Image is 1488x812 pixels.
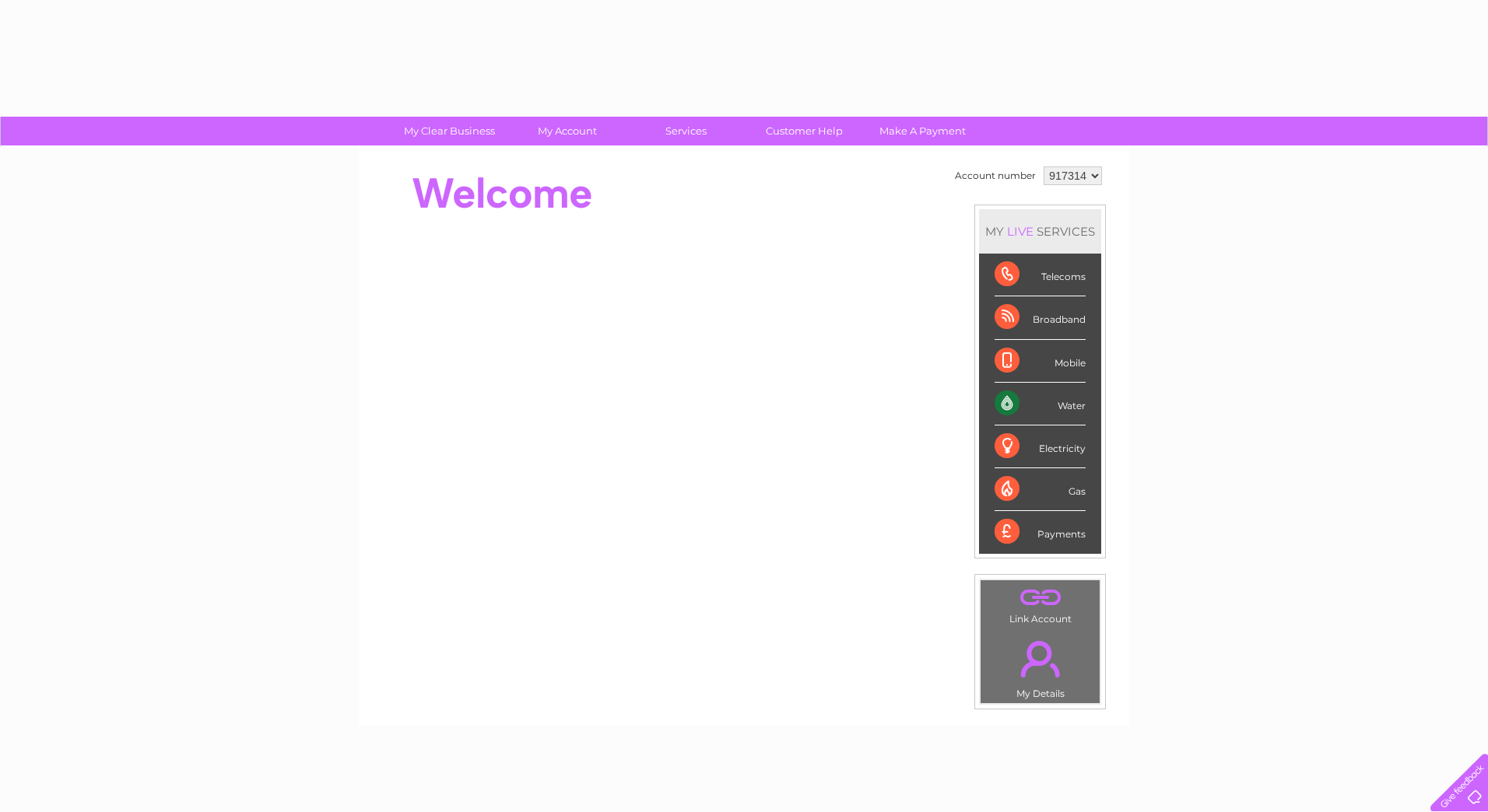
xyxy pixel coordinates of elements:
a: . [984,632,1096,686]
a: Services [622,117,750,145]
div: Mobile [995,340,1086,383]
td: My Details [980,628,1100,704]
a: . [984,584,1096,611]
div: Payments [995,511,1086,553]
a: My Clear Business [385,117,514,145]
td: Account number [951,163,1040,189]
div: LIVE [1004,224,1037,239]
div: Broadband [995,296,1086,339]
div: MY SERVICES [979,209,1101,254]
div: Telecoms [995,254,1086,296]
div: Water [995,383,1086,425]
div: Electricity [995,425,1086,468]
td: Link Account [980,579,1100,628]
div: Gas [995,468,1086,511]
a: Customer Help [740,117,869,145]
a: Make A Payment [858,117,987,145]
a: My Account [504,117,632,145]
